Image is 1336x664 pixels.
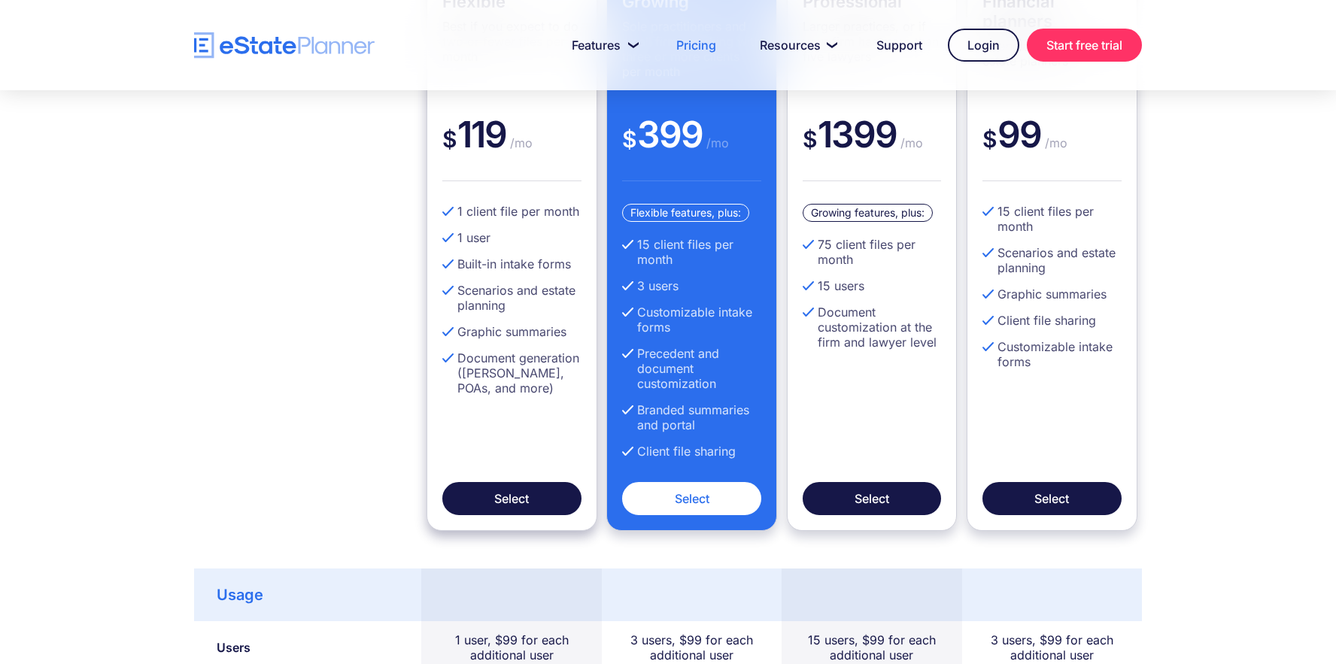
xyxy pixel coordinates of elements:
a: Support [858,30,940,60]
div: 119 [442,112,581,181]
li: Graphic summaries [982,287,1122,302]
div: 15 users, $99 for each additional user [804,632,939,662]
a: Select [442,482,581,515]
a: Select [803,482,942,515]
li: 15 client files per month [982,204,1122,234]
li: Document customization at the firm and lawyer level [803,305,942,350]
div: 399 [622,112,761,181]
div: Flexible features, plus: [622,204,749,222]
li: Graphic summaries [442,324,581,339]
span: /mo [506,135,533,150]
span: $ [442,126,457,153]
li: 3 users [622,278,761,293]
li: 1 user [442,230,581,245]
li: 75 client files per month [803,237,942,267]
li: Document generation ([PERSON_NAME], POAs, and more) [442,350,581,396]
a: Login [948,29,1019,62]
span: /mo [703,135,729,150]
li: Scenarios and estate planning [442,283,581,313]
li: 15 users [803,278,942,293]
li: Customizable intake forms [622,305,761,335]
div: 1 user, $99 for each additional user [444,632,578,662]
a: Start free trial [1027,29,1142,62]
li: Built-in intake forms [442,256,581,271]
div: 3 users, $99 for each additional user [624,632,759,662]
li: 1 client file per month [442,204,581,219]
span: $ [982,126,997,153]
div: Growing features, plus: [803,204,933,222]
div: 3 users, $99 for each additional user [985,632,1119,662]
span: $ [622,126,637,153]
li: 15 client files per month [622,237,761,267]
a: Resources [742,30,851,60]
a: home [194,32,375,59]
a: Select [982,482,1122,515]
div: 99 [982,112,1122,181]
span: /mo [897,135,923,150]
li: Precedent and document customization [622,346,761,391]
li: Scenarios and estate planning [982,245,1122,275]
div: Users [217,640,250,655]
li: Branded summaries and portal [622,402,761,432]
a: Features [554,30,651,60]
li: Client file sharing [622,444,761,459]
li: Customizable intake forms [982,339,1122,369]
span: /mo [1041,135,1067,150]
li: Client file sharing [982,313,1122,328]
a: Select [622,482,761,515]
div: 1399 [803,112,942,181]
div: Usage [217,587,263,602]
a: Pricing [658,30,734,60]
span: $ [803,126,818,153]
